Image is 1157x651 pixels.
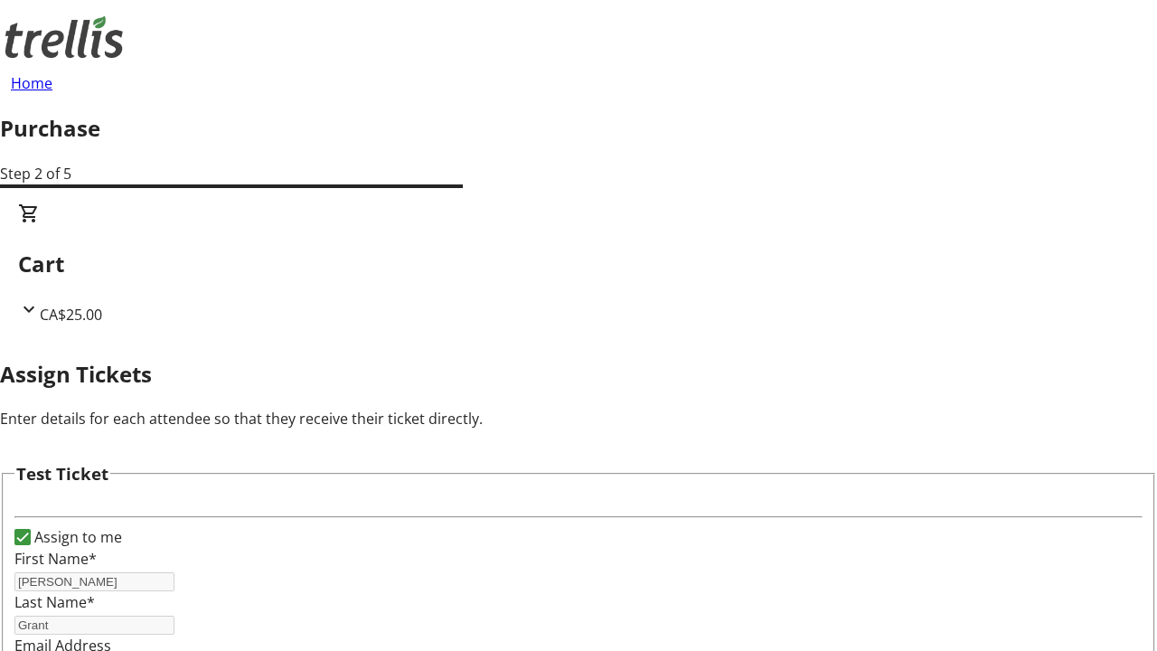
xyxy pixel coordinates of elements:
[40,305,102,325] span: CA$25.00
[14,549,97,569] label: First Name*
[18,248,1139,280] h2: Cart
[31,526,122,548] label: Assign to me
[14,592,95,612] label: Last Name*
[16,461,108,486] h3: Test Ticket
[18,203,1139,325] div: CartCA$25.00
